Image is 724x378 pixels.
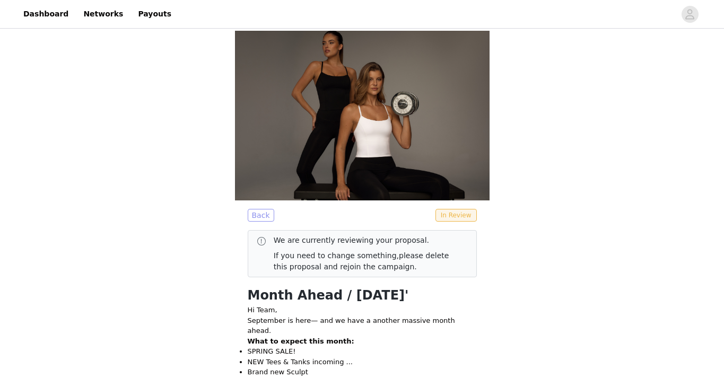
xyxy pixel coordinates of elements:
[77,2,129,26] a: Networks
[248,305,477,315] p: Hi Team,
[248,286,477,305] h1: Month Ahead / [DATE]'
[685,6,695,23] div: avatar
[235,31,490,200] img: campaign image
[248,346,477,357] li: SPRING SALE!
[248,209,274,222] button: Back
[248,357,477,367] li: NEW Tees & Tanks incoming ...
[248,315,477,336] p: September is here— and we have a another massive month ahead.
[248,337,354,345] strong: What to expect this month:
[17,2,75,26] a: Dashboard
[435,209,477,222] span: In Review
[248,367,477,377] li: Brand new Sculpt
[274,250,459,272] p: If you need to change something,
[132,2,178,26] a: Payouts
[274,235,459,246] p: We are currently reviewing your proposal.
